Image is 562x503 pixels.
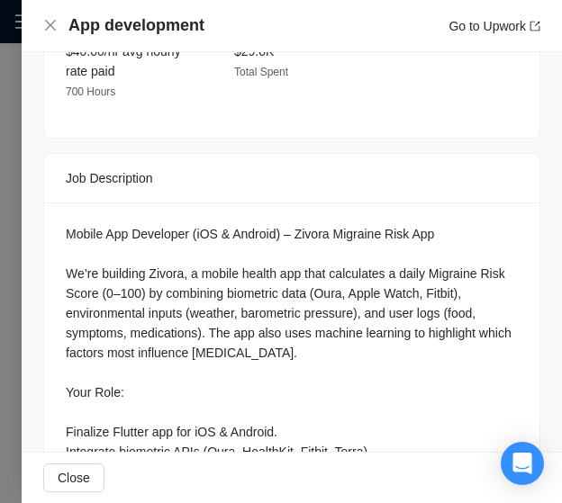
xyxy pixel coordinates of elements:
[66,85,115,98] span: 700 Hours
[43,18,58,32] span: close
[43,463,104,492] button: Close
[58,468,90,488] span: Close
[43,18,58,33] button: Close
[66,154,518,202] div: Job Description
[530,21,540,31] span: export
[68,14,204,37] h4: App development
[449,19,540,33] a: Go to Upworkexport
[66,44,181,78] span: $40.00/hr avg hourly rate paid
[234,66,288,78] span: Total Spent
[234,44,274,58] span: $29.0K
[501,442,544,485] div: Open Intercom Messenger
